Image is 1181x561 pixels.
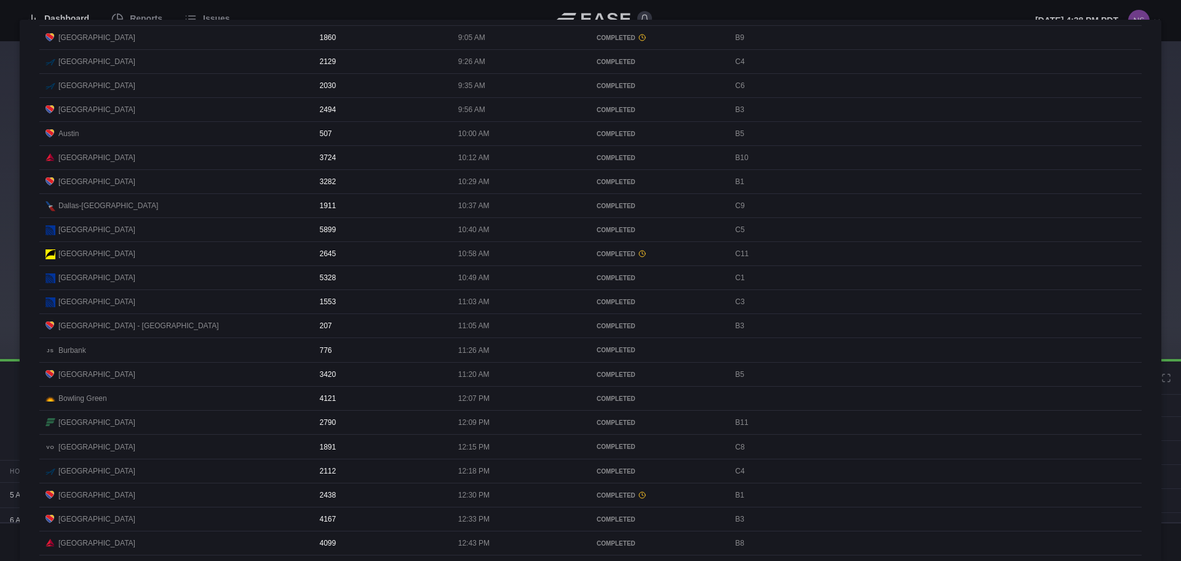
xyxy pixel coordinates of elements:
div: COMPLETED [597,321,720,331]
span: [GEOGRAPHIC_DATA] [58,176,135,187]
div: COMPLETED [597,33,720,42]
span: B10 [735,153,748,162]
div: 2129 [314,50,449,73]
span: B1 [735,491,744,499]
span: [GEOGRAPHIC_DATA] [58,538,135,549]
div: 4121 [314,387,449,410]
span: C8 [735,443,744,451]
span: [GEOGRAPHIC_DATA] - [GEOGRAPHIC_DATA] [58,320,218,331]
div: 1891 [314,435,449,459]
div: COMPLETED [597,225,720,235]
div: 207 [314,314,449,337]
span: 9:05 AM [458,33,485,42]
span: [GEOGRAPHIC_DATA] [58,56,135,67]
span: 11:26 AM [458,346,490,355]
div: COMPLETED [597,442,720,451]
span: [GEOGRAPHIC_DATA] [58,104,135,115]
span: 11:03 AM [458,297,490,306]
div: 5328 [314,266,449,289]
span: C11 [735,249,749,258]
span: [GEOGRAPHIC_DATA] [58,296,135,307]
span: [GEOGRAPHIC_DATA] [58,272,135,283]
div: 3282 [314,170,449,193]
div: COMPLETED [597,105,720,115]
span: [GEOGRAPHIC_DATA] [58,224,135,235]
span: 10:00 AM [458,129,490,138]
span: Bowling Green [58,393,107,404]
span: 10:29 AM [458,177,490,186]
div: COMPLETED [597,394,720,403]
span: C3 [735,297,744,306]
div: COMPLETED [597,297,720,307]
div: COMPLETED [597,491,720,500]
div: COMPLETED [597,515,720,524]
div: COMPLETED [597,177,720,187]
span: [GEOGRAPHIC_DATA] [58,490,135,501]
span: [GEOGRAPHIC_DATA] [58,248,135,259]
span: 10:40 AM [458,225,490,234]
span: Austin [58,128,79,139]
div: COMPLETED [597,249,720,259]
span: B5 [735,370,744,379]
span: 12:33 PM [458,515,490,523]
span: 10:49 AM [458,273,490,282]
span: B8 [735,539,744,547]
span: [GEOGRAPHIC_DATA] [58,442,135,453]
span: 10:58 AM [458,249,490,258]
span: Dallas-[GEOGRAPHIC_DATA] [58,200,158,211]
span: 11:05 AM [458,321,490,330]
span: Burbank [58,345,86,356]
div: 5899 [314,218,449,241]
span: [GEOGRAPHIC_DATA] [58,417,135,428]
div: 1553 [314,290,449,313]
span: B3 [735,321,744,330]
div: 2645 [314,242,449,265]
div: 507 [314,122,449,145]
span: 10:37 AM [458,201,490,210]
span: JS [46,346,55,356]
div: 2030 [314,74,449,97]
div: COMPLETED [597,81,720,91]
div: 1911 [314,194,449,217]
span: 11:20 AM [458,370,490,379]
span: 9:26 AM [458,57,485,66]
span: VO [46,443,55,453]
div: COMPLETED [597,539,720,548]
div: COMPLETED [597,273,720,283]
div: COMPLETED [597,345,720,355]
span: [GEOGRAPHIC_DATA] [58,80,135,91]
span: 12:07 PM [458,394,490,403]
span: C1 [735,273,744,282]
span: 12:30 PM [458,491,490,499]
div: COMPLETED [597,153,720,163]
div: 3724 [314,146,449,169]
div: 776 [314,339,449,362]
span: B11 [735,418,748,427]
div: 3420 [314,363,449,386]
span: 10:12 AM [458,153,490,162]
span: B5 [735,129,744,138]
span: C4 [735,467,744,475]
span: 12:43 PM [458,539,490,547]
div: COMPLETED [597,370,720,379]
span: C4 [735,57,744,66]
span: 9:56 AM [458,105,485,114]
div: COMPLETED [597,57,720,67]
div: 2790 [314,411,449,434]
span: C6 [735,81,744,90]
span: 12:18 PM [458,467,490,475]
div: COMPLETED [597,467,720,476]
span: C5 [735,225,744,234]
div: COMPLETED [597,129,720,139]
span: [GEOGRAPHIC_DATA] [58,32,135,43]
span: C9 [735,201,744,210]
div: 2112 [314,459,449,483]
div: 4099 [314,531,449,555]
span: 12:15 PM [458,443,490,451]
span: [GEOGRAPHIC_DATA] [58,466,135,477]
span: [GEOGRAPHIC_DATA] [58,152,135,163]
div: COMPLETED [597,201,720,211]
div: 2494 [314,98,449,121]
span: [GEOGRAPHIC_DATA] [58,369,135,380]
span: B9 [735,33,744,42]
